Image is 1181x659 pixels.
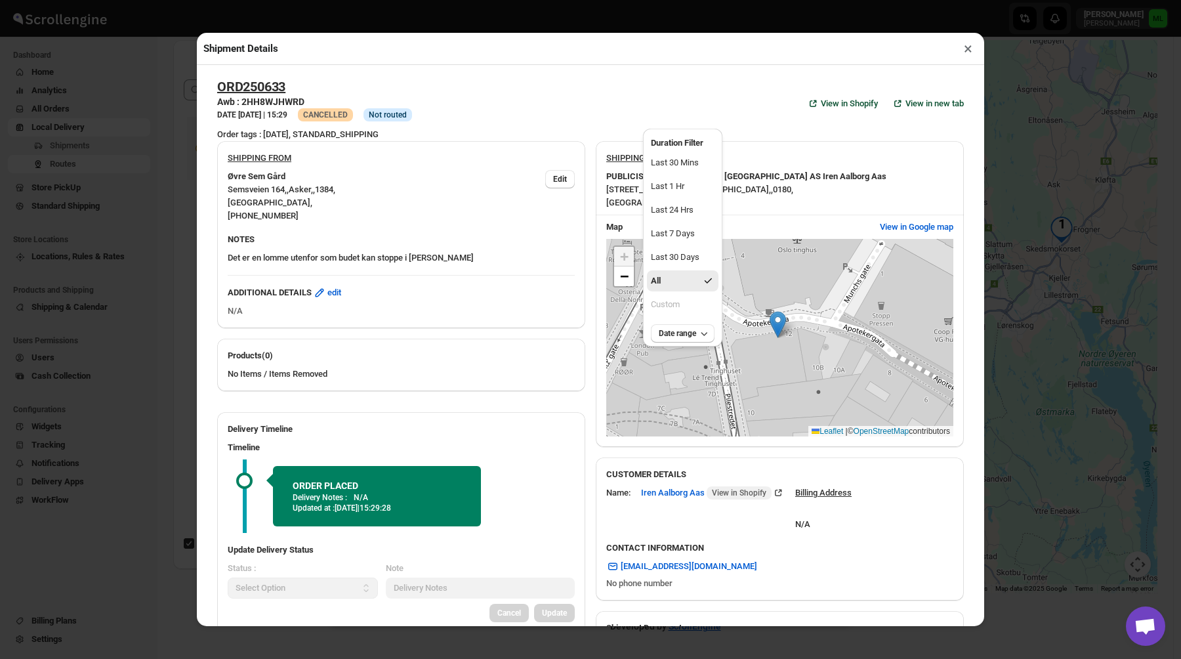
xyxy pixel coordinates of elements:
b: Øvre Sem Gård [228,170,285,183]
b: NOTES [228,234,255,244]
span: [GEOGRAPHIC_DATA] , [606,198,691,207]
h2: Products(0) [228,349,575,362]
p: Delivery Notes : [293,492,347,503]
button: Last 1 Hr [647,176,718,197]
button: View in Google map [872,217,961,238]
h3: Update Delivery Status [228,543,575,557]
h2: Duration Filter [651,137,715,150]
button: × [959,39,978,58]
button: All [647,270,718,291]
span: edit [327,286,341,299]
a: Zoom in [614,247,634,266]
div: N/A [795,505,852,531]
span: View in new tab [905,97,964,110]
span: View in Shopify [821,97,878,110]
a: Leaflet [812,427,843,436]
u: Billing Address [795,488,852,498]
span: [PHONE_NUMBER] [228,211,299,221]
b: Map [606,222,623,232]
b: ADDITIONAL DETAILS [228,286,312,299]
h2: ORDER PLACED [293,479,461,492]
button: Edit [545,170,575,188]
span: Semsveien 164 , [228,184,287,194]
button: View in new tab [883,93,972,114]
div: Last 7 Days [651,227,695,240]
span: Note [386,563,404,573]
button: edit [305,282,349,303]
h3: DATE [217,110,287,120]
h2: Shipment Documents [606,622,953,635]
h2: Shipment Details [203,42,278,55]
div: Last 1 Hr [651,180,684,193]
div: Last 24 Hrs [651,203,694,217]
button: Last 24 Hrs [647,200,718,221]
h2: Delivery Timeline [228,423,575,436]
div: All [651,274,661,287]
a: OpenStreetMap [854,427,909,436]
span: Status : [228,563,256,573]
div: No Items / Items Removed [217,362,585,391]
span: Edit [553,174,567,184]
span: View in Shopify [712,488,766,498]
div: Custom [651,298,680,311]
h3: CUSTOMER DETAILS [606,468,953,481]
span: + [620,248,629,265]
div: Last 30 Mins [651,156,699,169]
span: | [846,427,848,436]
h3: Timeline [228,441,575,454]
b: PUBLICIS COMMUNICATIONS [GEOGRAPHIC_DATA] AS Iren Aalborg Aas [606,170,886,183]
span: Not routed [369,110,407,120]
button: Last 30 Days [647,247,718,268]
div: Selected Shipments [173,69,660,501]
span: [DATE] | 15:29:28 [335,503,391,513]
span: [GEOGRAPHIC_DATA] , [228,198,312,207]
h3: Awb : 2HH8WJHWRD [217,95,412,108]
span: − [620,268,629,284]
p: Updated at : [293,503,461,513]
span: Iren Aalborg Aas [641,486,772,500]
b: [DATE] | 15:29 [238,110,287,119]
span: CANCELLED [303,110,348,119]
span: 1384 , [315,184,335,194]
button: Last 7 Days [647,223,718,244]
p: N/A [354,492,368,503]
a: Zoom out [614,266,634,286]
button: ORD250633 [217,79,285,95]
span: View in Google map [880,221,953,234]
span: Date range [659,328,696,339]
span: [EMAIL_ADDRESS][DOMAIN_NAME] [621,560,757,573]
div: Open chat [1126,606,1165,646]
button: Last 30 Mins [647,152,718,173]
input: Delivery Notes [386,578,575,599]
span: Asker , [289,184,313,194]
span: , [771,184,773,194]
span: , [287,184,289,194]
u: SHIPPING FROM [228,153,291,163]
button: Custom [647,294,718,315]
span: [GEOGRAPHIC_DATA] , [686,184,771,194]
a: [EMAIL_ADDRESS][DOMAIN_NAME] [598,556,765,577]
a: View in Shopify [798,93,886,114]
p: Det er en lomme utenfor som budet kan stoppe i [PERSON_NAME] [228,251,575,265]
span: , [313,184,315,194]
div: Name: [606,486,631,500]
span: N/A [228,306,243,316]
a: Iren Aalborg Aas View in Shopify [641,488,785,498]
span: No phone number [606,578,673,588]
div: Order tags : [DATE], STANDARD_SHIPPING [217,128,964,141]
span: 0180 , [773,184,793,194]
div: © contributors [808,426,953,437]
u: SHIPPING TO [606,153,658,163]
button: Date range [651,324,715,343]
div: Last 30 Days [651,251,699,264]
img: Marker [770,311,786,338]
span: [STREET_ADDRESS] , [606,184,684,194]
h3: CONTACT INFORMATION [606,542,953,555]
